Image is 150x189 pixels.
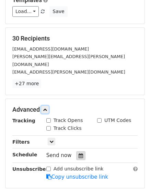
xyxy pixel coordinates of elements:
[12,46,89,52] small: [EMAIL_ADDRESS][DOMAIN_NAME]
[46,152,72,158] span: Send now
[54,125,82,132] label: Track Clicks
[49,6,67,17] button: Save
[12,106,138,113] h5: Advanced
[46,174,108,180] a: Copy unsubscribe link
[12,54,125,67] small: [PERSON_NAME][EMAIL_ADDRESS][PERSON_NAME][DOMAIN_NAME]
[12,6,39,17] a: Load...
[12,35,138,42] h5: 30 Recipients
[12,69,125,75] small: [EMAIL_ADDRESS][PERSON_NAME][DOMAIN_NAME]
[12,139,30,145] strong: Filters
[12,118,35,123] strong: Tracking
[54,117,83,124] label: Track Opens
[104,117,131,124] label: UTM Codes
[12,166,46,172] strong: Unsubscribe
[12,79,41,88] a: +27 more
[12,152,37,157] strong: Schedule
[116,156,150,189] iframe: Chat Widget
[54,165,104,173] label: Add unsubscribe link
